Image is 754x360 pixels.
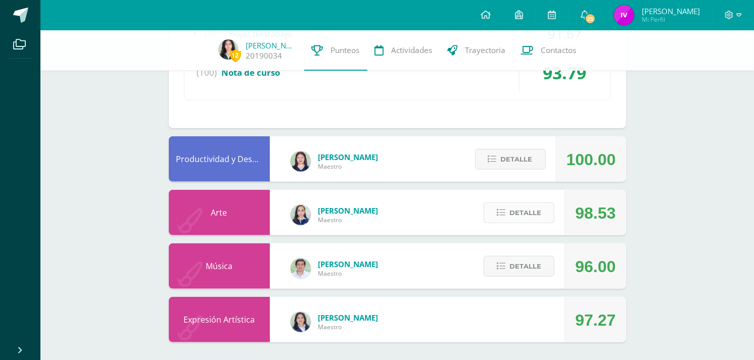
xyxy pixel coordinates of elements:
[291,151,311,172] img: a452c7054714546f759a1a740f2e8572.png
[318,152,379,162] span: [PERSON_NAME]
[465,45,506,56] span: Trayectoria
[246,40,297,50] a: [PERSON_NAME]
[318,205,379,216] span: [PERSON_NAME]
[392,45,433,56] span: Actividades
[169,243,270,289] div: Música
[440,30,513,71] a: Trayectoria
[169,136,270,182] div: Productividad y Desarrollo
[642,15,700,24] span: Mi Perfil
[501,150,533,169] span: Detalle
[318,259,379,269] span: [PERSON_NAME]
[318,269,379,278] span: Maestro
[230,49,241,62] span: 12
[520,54,610,92] div: 93.79
[318,313,379,323] span: [PERSON_NAME]
[222,67,280,78] span: Nota de curso
[169,190,270,235] div: Arte
[541,45,577,56] span: Contactos
[331,45,360,56] span: Punteos
[318,216,379,224] span: Maestro
[197,54,217,92] span: (100)
[318,323,379,331] span: Maestro
[484,256,554,277] button: Detalle
[291,205,311,225] img: 360951c6672e02766e5b7d72674f168c.png
[567,137,616,182] div: 100.00
[246,50,282,61] a: 20190034
[575,244,616,289] div: 96.00
[304,30,367,71] a: Punteos
[575,297,616,343] div: 97.27
[509,257,541,276] span: Detalle
[291,312,311,332] img: 4a4aaf78db504b0aa81c9e1154a6f8e5.png
[367,30,440,71] a: Actividades
[513,30,584,71] a: Contactos
[509,203,541,222] span: Detalle
[575,190,616,236] div: 98.53
[318,162,379,171] span: Maestro
[475,149,546,170] button: Detalle
[218,39,239,60] img: e484bfb8fca8785d6216b8c16235e2c5.png
[291,259,311,279] img: 8e3dba6cfc057293c5db5c78f6d0205d.png
[642,6,700,16] span: [PERSON_NAME]
[484,202,554,223] button: Detalle
[585,13,596,24] span: 25
[169,297,270,342] div: Expresión Artística
[614,5,634,25] img: 63131e9f9ecefa68a367872e9c6fe8c2.png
